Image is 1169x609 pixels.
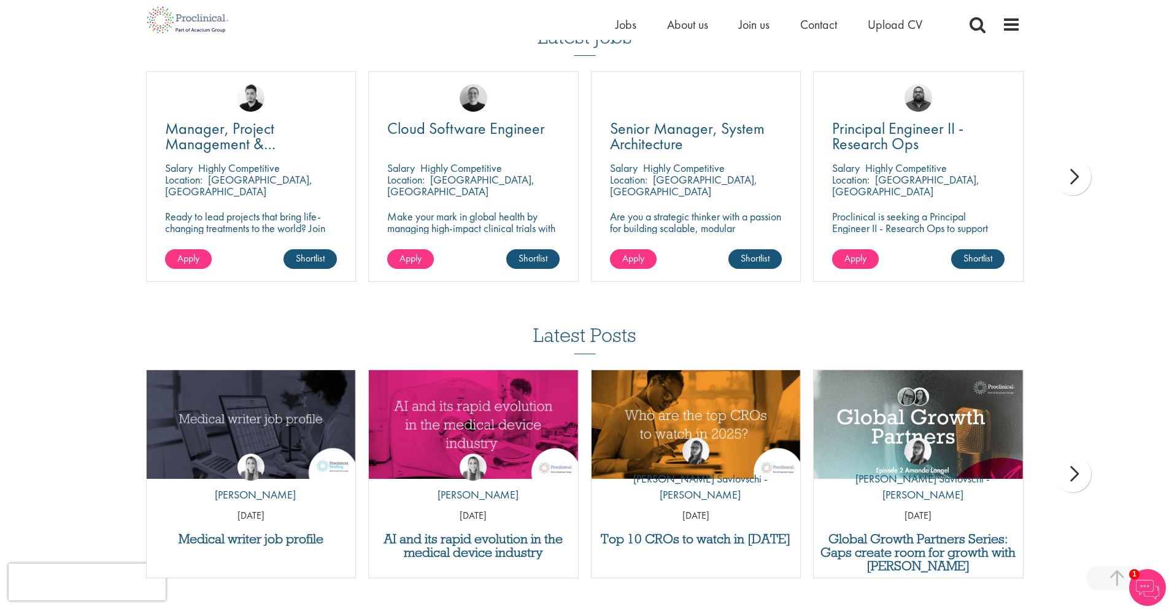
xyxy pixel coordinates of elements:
span: Apply [844,252,866,265]
p: Proclinical is seeking a Principal Engineer II - Research Ops to support external engineering pro... [832,211,1005,269]
span: Manager, Project Management & Operational Delivery [165,118,297,169]
img: Theodora Savlovschi - Wicks [682,438,709,465]
span: Salary [610,161,638,175]
p: [PERSON_NAME] Savlovschi - [PERSON_NAME] [592,471,801,502]
p: Make your mark in global health by managing high-impact clinical trials with a leading CRO. [387,211,560,246]
a: Apply [387,249,434,269]
p: [PERSON_NAME] [428,487,519,503]
iframe: reCAPTCHA [9,564,166,600]
div: next [1054,456,1091,492]
a: Upload CV [868,17,922,33]
p: [DATE] [814,509,1023,523]
p: Highly Competitive [420,161,502,175]
span: Apply [399,252,422,265]
span: Location: [387,173,425,187]
a: Senior Manager, System Architecture [610,121,782,152]
span: Principal Engineer II - Research Ops [832,118,963,154]
p: [GEOGRAPHIC_DATA], [GEOGRAPHIC_DATA] [610,173,757,198]
span: Location: [610,173,647,187]
span: Senior Manager, System Architecture [610,118,765,154]
a: Theodora Savlovschi - Wicks [PERSON_NAME] Savlovschi - [PERSON_NAME] [592,438,801,508]
a: Principal Engineer II - Research Ops [832,121,1005,152]
a: Apply [832,249,879,269]
p: [PERSON_NAME] Savlovschi - [PERSON_NAME] [814,471,1023,502]
a: Shortlist [728,249,782,269]
a: Link to a post [592,370,801,479]
img: Theodora Savlovschi - Wicks [905,438,932,465]
img: Anderson Maldonado [237,84,264,112]
span: Location: [832,173,870,187]
p: [PERSON_NAME] [206,487,296,503]
p: Highly Competitive [865,161,947,175]
a: Link to a post [814,370,1023,479]
p: Highly Competitive [198,161,280,175]
span: Salary [387,161,415,175]
p: [GEOGRAPHIC_DATA], [GEOGRAPHIC_DATA] [832,173,979,198]
img: Hannah Burke [237,454,264,481]
img: Ashley Bennett [905,84,932,112]
span: Location: [165,173,203,187]
a: Join us [739,17,770,33]
img: Top 10 CROs 2025 | Proclinical [592,370,801,479]
p: [GEOGRAPHIC_DATA], [GEOGRAPHIC_DATA] [387,173,534,198]
p: [DATE] [369,509,578,523]
a: Medical writer job profile [153,532,350,546]
p: Highly Competitive [643,161,725,175]
a: Hannah Burke [PERSON_NAME] [206,454,296,509]
a: AI and its rapid evolution in the medical device industry [375,532,572,559]
span: Apply [177,252,199,265]
a: Global Growth Partners Series: Gaps create room for growth with [PERSON_NAME] [820,532,1017,573]
a: Theodora Savlovschi - Wicks [PERSON_NAME] Savlovschi - [PERSON_NAME] [814,438,1023,508]
span: Apply [622,252,644,265]
span: Salary [165,161,193,175]
a: Link to a post [369,370,578,479]
span: 1 [1129,569,1140,580]
a: Hannah Burke [PERSON_NAME] [428,454,519,509]
div: next [1054,158,1091,195]
a: Apply [610,249,657,269]
a: Jobs [615,17,636,33]
p: [DATE] [592,509,801,523]
a: Manager, Project Management & Operational Delivery [165,121,338,152]
a: Cloud Software Engineer [387,121,560,136]
span: Salary [832,161,860,175]
img: Emma Pretorious [460,84,487,112]
p: Ready to lead projects that bring life-changing treatments to the world? Join our client at the f... [165,211,338,269]
img: Chatbot [1129,569,1166,606]
a: About us [667,17,708,33]
a: Shortlist [284,249,337,269]
a: Top 10 CROs to watch in [DATE] [598,532,795,546]
p: [GEOGRAPHIC_DATA], [GEOGRAPHIC_DATA] [165,173,312,198]
a: Apply [165,249,212,269]
img: AI and Its Impact on the Medical Device Industry | Proclinical [369,370,578,479]
img: Hannah Burke [460,454,487,481]
img: Medical writer job profile [147,370,356,479]
span: Cloud Software Engineer [387,118,545,139]
p: Are you a strategic thinker with a passion for building scalable, modular technology platforms? [610,211,782,246]
a: Link to a post [147,370,356,479]
a: Shortlist [951,249,1005,269]
a: Shortlist [506,249,560,269]
h3: Latest Posts [533,325,636,354]
a: Contact [800,17,837,33]
p: [DATE] [147,509,356,523]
